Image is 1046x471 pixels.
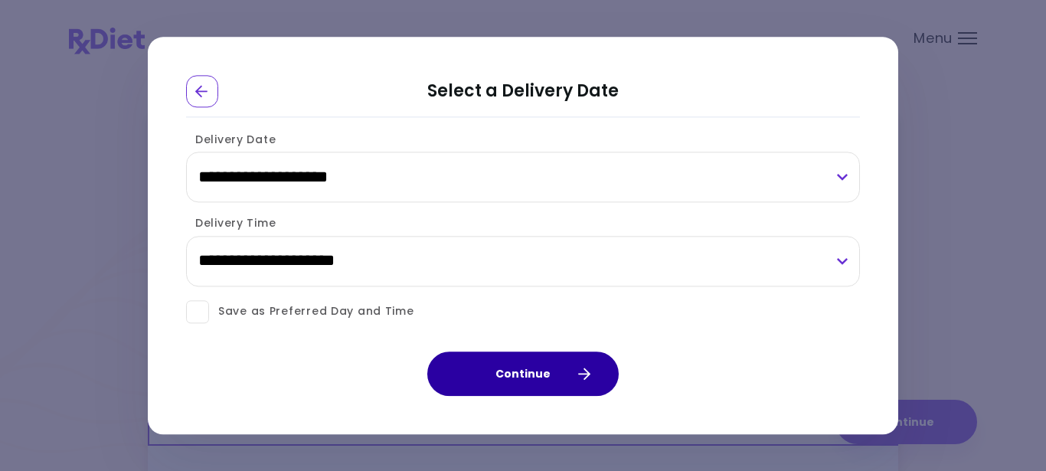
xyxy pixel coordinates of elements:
[186,216,276,231] label: Delivery Time
[427,352,619,396] button: Continue
[186,132,276,147] label: Delivery Date
[186,75,218,107] div: Go Back
[186,75,860,117] h2: Select a Delivery Date
[209,303,414,322] span: Save as Preferred Day and Time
